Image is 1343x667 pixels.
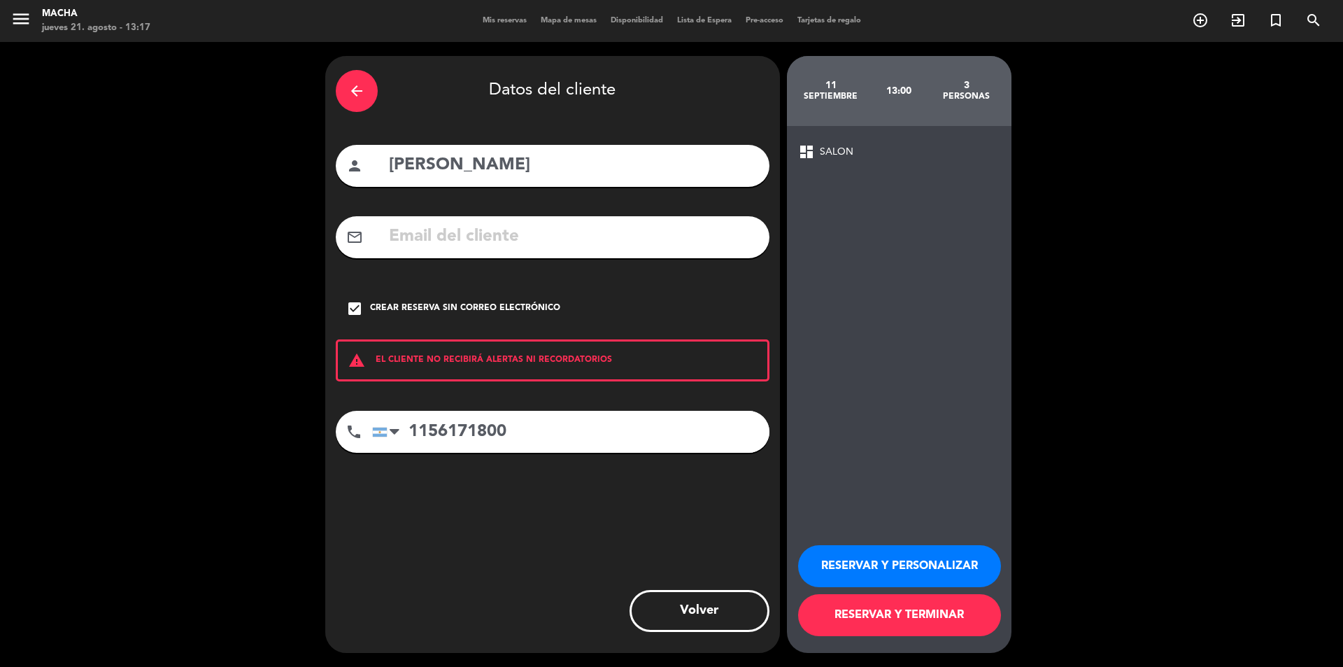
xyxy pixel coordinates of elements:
[798,143,815,160] span: dashboard
[1267,12,1284,29] i: turned_in_not
[388,223,759,251] input: Email del cliente
[797,80,865,91] div: 11
[346,300,363,317] i: check_box
[476,17,534,24] span: Mis reservas
[42,21,150,35] div: jueves 21. agosto - 13:17
[370,302,560,316] div: Crear reserva sin correo electrónico
[630,590,769,632] button: Volver
[797,91,865,102] div: septiembre
[820,144,853,160] span: SALON
[604,17,670,24] span: Disponibilidad
[346,423,362,440] i: phone
[348,83,365,99] i: arrow_back
[798,545,1001,587] button: RESERVAR Y PERSONALIZAR
[1230,12,1246,29] i: exit_to_app
[10,8,31,34] button: menu
[346,157,363,174] i: person
[1192,12,1209,29] i: add_circle_outline
[346,229,363,246] i: mail_outline
[739,17,790,24] span: Pre-acceso
[10,8,31,29] i: menu
[42,7,150,21] div: Macha
[865,66,932,115] div: 13:00
[1305,12,1322,29] i: search
[336,66,769,115] div: Datos del cliente
[372,411,769,453] input: Número de teléfono...
[798,594,1001,636] button: RESERVAR Y TERMINAR
[336,339,769,381] div: EL CLIENTE NO RECIBIRÁ ALERTAS NI RECORDATORIOS
[373,412,405,452] div: Argentina: +54
[670,17,739,24] span: Lista de Espera
[932,80,1000,91] div: 3
[534,17,604,24] span: Mapa de mesas
[338,352,376,369] i: warning
[790,17,868,24] span: Tarjetas de regalo
[932,91,1000,102] div: personas
[388,151,759,180] input: Nombre del cliente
